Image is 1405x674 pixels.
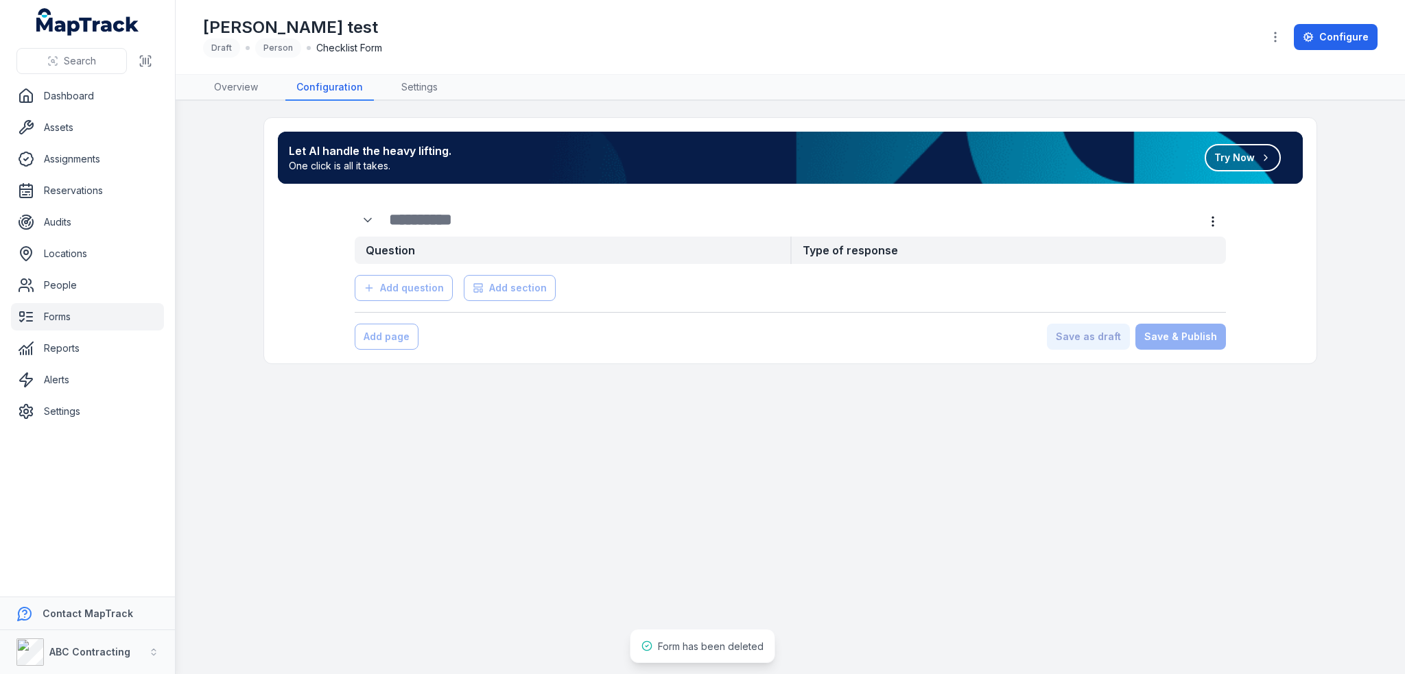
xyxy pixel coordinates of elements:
a: Overview [203,75,269,101]
a: People [11,272,164,299]
button: Search [16,48,127,74]
button: Try Now [1205,144,1281,171]
strong: Question [355,237,790,264]
a: Assets [11,114,164,141]
a: Forms [11,303,164,330]
a: Configure [1294,24,1378,50]
span: Search [64,54,96,68]
a: Locations [11,240,164,267]
span: One click is all it takes. [289,159,451,173]
a: Audits [11,208,164,236]
a: Alerts [11,366,164,394]
div: Draft [203,38,240,58]
a: Reports [11,335,164,362]
div: :r4t:-form-item-label [355,207,383,233]
a: Reservations [11,177,164,204]
strong: ABC Contracting [49,646,130,658]
a: Configuration [285,75,374,101]
strong: Type of response [790,237,1226,264]
span: Checklist Form [316,41,382,55]
button: Expand [355,207,381,233]
strong: Contact MapTrack [43,607,133,619]
a: MapTrack [36,8,139,36]
a: Settings [390,75,449,101]
button: more-detail [1200,208,1226,234]
div: Person [255,38,301,58]
strong: Let AI handle the heavy lifting. [289,143,451,159]
a: Settings [11,398,164,425]
h1: [PERSON_NAME] test [203,16,382,38]
a: Assignments [11,145,164,173]
span: Form has been deleted [658,640,764,652]
a: Dashboard [11,82,164,110]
